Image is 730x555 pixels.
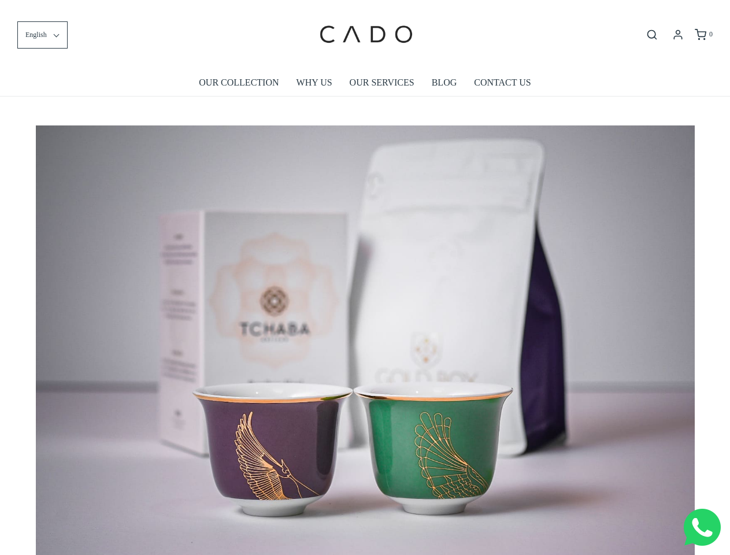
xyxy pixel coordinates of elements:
[709,30,713,38] span: 0
[432,69,457,96] a: BLOG
[25,29,47,40] span: English
[199,69,279,96] a: OUR COLLECTION
[17,21,68,49] button: English
[316,9,414,61] img: cadogifting
[329,49,387,58] span: Company name
[474,69,531,96] a: CONTACT US
[329,1,367,10] span: Last name
[297,69,332,96] a: WHY US
[350,69,414,96] a: OUR SERVICES
[684,509,721,546] img: Whatsapp
[329,96,384,105] span: Number of gifts
[642,28,662,41] button: Open search bar
[694,29,713,40] a: 0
